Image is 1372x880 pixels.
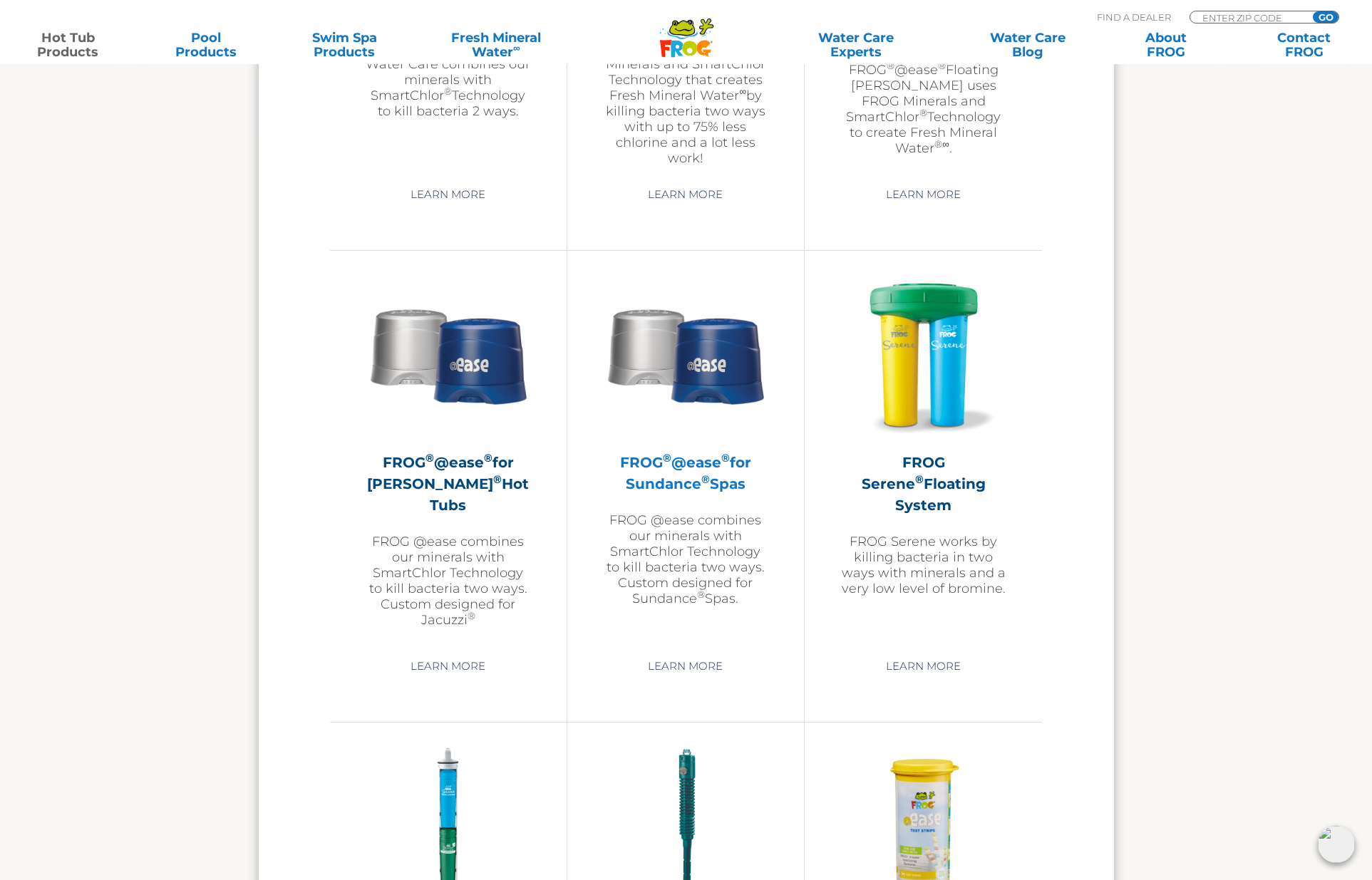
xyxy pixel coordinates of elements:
[631,653,739,679] a: Learn More
[603,41,768,166] p: FROG @ease uses FROG Minerals and SmartChlor Technology that creates Fresh Mineral Water by killi...
[484,451,492,465] sup: ®
[1112,31,1219,59] a: AboutFROG
[603,512,768,606] p: FROG @ease combines our minerals with SmartChlor Technology to kill bacteria two ways. Custom des...
[1097,11,1171,24] p: Find A Dealer
[425,451,434,465] sup: ®
[603,272,768,438] img: Sundance-cartridges-2-300x300.png
[366,41,531,119] p: FROG @ease 2-in-1 Water Care combines our minerals with SmartChlor Technology to kill bacteria 2 ...
[768,31,943,59] a: Water CareExperts
[153,31,260,59] a: PoolProducts
[841,272,1006,438] img: hot-tub-product-serene-floater-300x300.png
[1318,826,1355,863] img: openIcon
[887,60,894,71] sup: ®
[663,451,671,465] sup: ®
[934,138,942,150] sup: ®
[840,452,1006,516] h2: FROG Serene Floating System
[840,272,1006,643] a: FROG Serene®Floating SystemFROG Serene works by killing bacteria in two ways with minerals and a ...
[840,62,1006,156] p: FROG @ease Floating [PERSON_NAME] uses FROG Minerals and SmartChlor Technology to create Fresh Mi...
[603,452,768,495] h2: FROG @ease for Sundance Spas
[444,86,452,97] sup: ®
[721,451,730,465] sup: ®
[915,472,924,486] sup: ®
[366,452,531,516] h2: FROG @ease for [PERSON_NAME] Hot Tubs
[14,31,122,59] a: Hot TubProducts
[291,31,398,59] a: Swim SpaProducts
[870,653,977,679] a: Learn More
[938,60,946,71] sup: ®
[1313,11,1339,23] input: GO
[468,610,475,621] sup: ®
[366,272,531,438] img: Sundance-cartridges-2-300x300.png
[513,42,520,53] sup: ∞
[697,589,705,600] sup: ®
[603,272,768,643] a: FROG®@ease®for Sundance®SpasFROG @ease combines our minerals with SmartChlor Technology to kill b...
[493,472,502,486] sup: ®
[366,534,531,628] p: FROG @ease combines our minerals with SmartChlor Technology to kill bacteria two ways. Custom des...
[974,31,1081,59] a: Water CareBlog
[394,653,502,679] a: Learn More
[739,86,746,97] sup: ∞
[701,472,710,486] sup: ®
[942,138,949,150] sup: ∞
[631,182,739,207] a: Learn More
[1201,11,1297,24] input: Zip Code Form
[870,182,977,207] a: Learn More
[394,182,502,207] a: Learn More
[366,272,531,643] a: FROG®@ease®for [PERSON_NAME]®Hot TubsFROG @ease combines our minerals with SmartChlor Technology ...
[840,534,1006,596] p: FROG Serene works by killing bacteria in two ways with minerals and a very low level of bromine.
[1250,31,1358,59] a: ContactFROG
[919,107,927,118] sup: ®
[429,31,564,59] a: Fresh MineralWater∞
